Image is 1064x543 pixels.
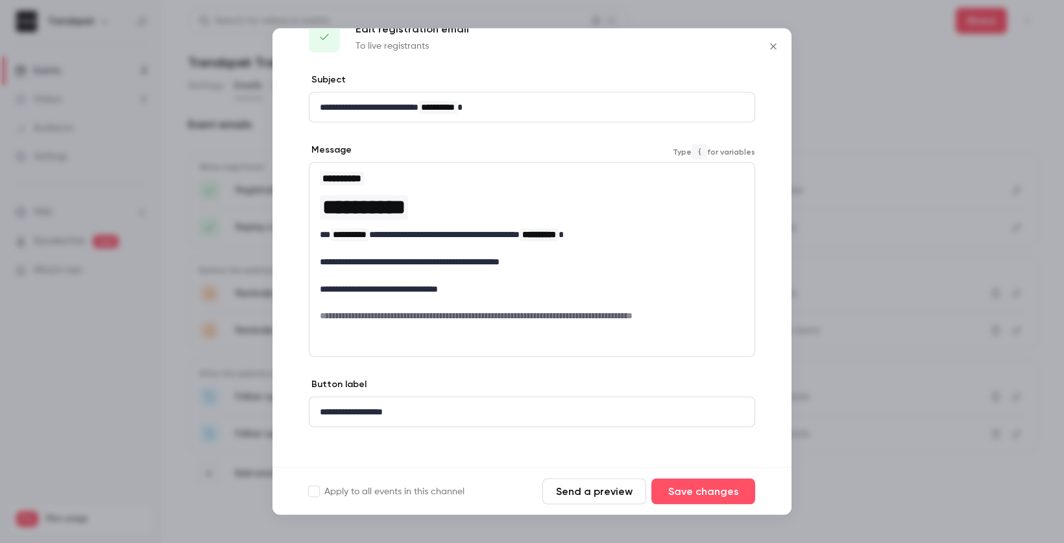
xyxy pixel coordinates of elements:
label: Message [309,144,352,157]
label: Subject [309,73,346,86]
label: Apply to all events in this channel [309,485,465,498]
div: editor [309,93,755,122]
button: Close [760,34,786,60]
div: editor [309,163,755,330]
p: To live registrants [356,40,469,53]
button: Save changes [651,479,755,505]
span: Type for variables [673,144,755,159]
label: Button label [309,378,367,391]
div: editor [309,398,755,427]
p: Edit registration email [356,21,469,37]
button: Send a preview [542,479,646,505]
code: { [692,144,707,159]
